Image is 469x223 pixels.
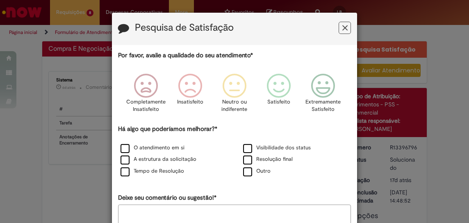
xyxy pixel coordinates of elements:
div: Extremamente Satisfeito [302,68,344,124]
label: A estrutura da solicitação [121,155,196,163]
label: Resolução final [243,155,293,163]
div: Insatisfeito [169,68,211,124]
label: Por favor, avalie a qualidade do seu atendimento* [118,51,253,60]
div: Satisfeito [258,68,300,124]
p: Completamente Insatisfeito [126,98,166,113]
label: Visibilidade dos status [243,144,311,152]
div: Há algo que poderíamos melhorar?* [118,125,351,178]
p: Insatisfeito [177,98,203,106]
p: Neutro ou indiferente [220,98,249,113]
label: Outro [243,167,271,175]
label: Pesquisa de Satisfação [135,23,234,33]
div: Completamente Insatisfeito [125,68,166,124]
label: Tempo de Resolução [121,167,184,175]
label: Deixe seu comentário ou sugestão!* [118,194,216,202]
label: O atendimento em si [121,144,184,152]
div: Neutro ou indiferente [214,68,255,124]
p: Extremamente Satisfeito [305,98,341,113]
p: Satisfeito [267,98,290,106]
